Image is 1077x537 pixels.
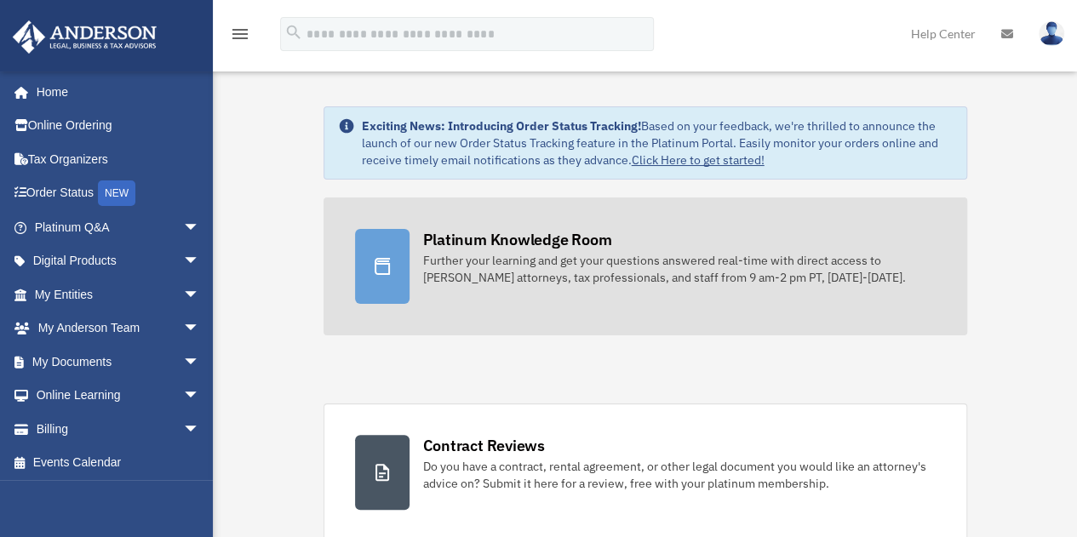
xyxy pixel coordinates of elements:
[12,379,226,413] a: Online Learningarrow_drop_down
[12,142,226,176] a: Tax Organizers
[362,117,953,169] div: Based on your feedback, we're thrilled to announce the launch of our new Order Status Tracking fe...
[183,311,217,346] span: arrow_drop_down
[183,244,217,279] span: arrow_drop_down
[183,210,217,245] span: arrow_drop_down
[362,118,641,134] strong: Exciting News: Introducing Order Status Tracking!
[183,379,217,414] span: arrow_drop_down
[632,152,765,168] a: Click Here to get started!
[423,252,936,286] div: Further your learning and get your questions answered real-time with direct access to [PERSON_NAM...
[12,277,226,311] a: My Entitiesarrow_drop_down
[183,277,217,312] span: arrow_drop_down
[324,197,967,335] a: Platinum Knowledge Room Further your learning and get your questions answered real-time with dire...
[230,30,250,44] a: menu
[423,229,612,250] div: Platinum Knowledge Room
[12,244,226,278] a: Digital Productsarrow_drop_down
[98,180,135,206] div: NEW
[12,75,217,109] a: Home
[12,210,226,244] a: Platinum Q&Aarrow_drop_down
[230,24,250,44] i: menu
[423,435,545,456] div: Contract Reviews
[284,23,303,42] i: search
[423,458,936,492] div: Do you have a contract, rental agreement, or other legal document you would like an attorney's ad...
[12,109,226,143] a: Online Ordering
[183,412,217,447] span: arrow_drop_down
[12,311,226,346] a: My Anderson Teamarrow_drop_down
[1039,21,1064,46] img: User Pic
[12,345,226,379] a: My Documentsarrow_drop_down
[183,345,217,380] span: arrow_drop_down
[12,446,226,480] a: Events Calendar
[12,176,226,211] a: Order StatusNEW
[12,412,226,446] a: Billingarrow_drop_down
[8,20,162,54] img: Anderson Advisors Platinum Portal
